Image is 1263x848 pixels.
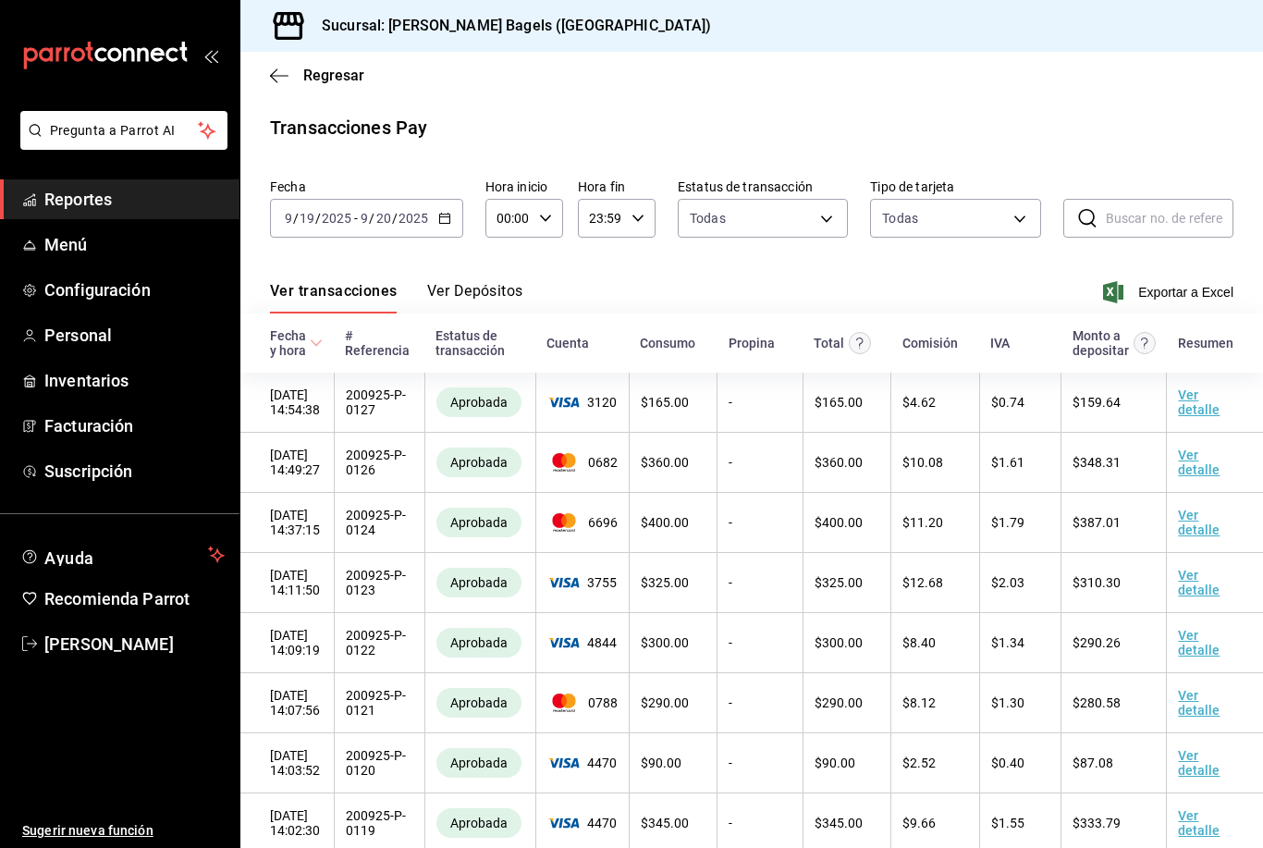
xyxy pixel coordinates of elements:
[870,180,1040,193] label: Tipo de tarjeta
[717,493,803,553] td: -
[240,553,334,613] td: [DATE] 14:11:50
[717,673,803,733] td: -
[1073,575,1121,590] span: $ 310.30
[1178,568,1220,597] a: Ver detalle
[44,413,225,438] span: Facturación
[270,282,523,313] div: navigation tabs
[44,323,225,348] span: Personal
[334,433,424,493] td: 200925-P-0126
[398,211,429,226] input: ----
[578,180,656,193] label: Hora fin
[270,67,364,84] button: Regresar
[44,368,225,393] span: Inventarios
[1178,336,1233,350] div: Resumen
[240,733,334,793] td: [DATE] 14:03:52
[815,695,863,710] span: $ 290.00
[44,277,225,302] span: Configuración
[717,733,803,793] td: -
[902,336,958,350] div: Comisión
[717,553,803,613] td: -
[270,114,427,141] div: Transacciones Pay
[334,733,424,793] td: 200925-P-0120
[1178,508,1220,537] a: Ver detalle
[334,673,424,733] td: 200925-P-0121
[443,635,515,650] span: Aprobada
[902,395,936,410] span: $ 4.62
[44,232,225,257] span: Menú
[1178,387,1220,417] a: Ver detalle
[375,211,392,226] input: --
[436,748,521,778] div: Transacciones cobradas de manera exitosa.
[815,816,863,830] span: $ 345.00
[436,568,521,597] div: Transacciones cobradas de manera exitosa.
[717,373,803,433] td: -
[547,635,618,650] span: 4844
[815,395,863,410] span: $ 165.00
[1134,332,1156,354] svg: Este es el monto resultante del total pagado menos comisión e IVA. Esta será la parte que se depo...
[270,282,398,313] button: Ver transacciones
[435,328,524,358] div: Estatus de transacción
[1073,455,1121,470] span: $ 348.31
[203,48,218,63] button: open_drawer_menu
[1073,395,1121,410] span: $ 159.64
[436,688,521,718] div: Transacciones cobradas de manera exitosa.
[991,816,1024,830] span: $ 1.55
[1073,756,1113,770] span: $ 87.08
[640,336,695,350] div: Consumo
[641,515,689,530] span: $ 400.00
[1107,281,1233,303] button: Exportar a Excel
[44,586,225,611] span: Recomienda Parrot
[270,180,463,193] label: Fecha
[345,328,413,358] div: # Referencia
[270,328,306,358] div: Fecha y hora
[815,515,863,530] span: $ 400.00
[991,635,1024,650] span: $ 1.34
[299,211,315,226] input: --
[641,395,689,410] span: $ 165.00
[547,513,618,532] span: 6696
[44,632,225,657] span: [PERSON_NAME]
[991,756,1024,770] span: $ 0.40
[1073,515,1121,530] span: $ 387.01
[293,211,299,226] span: /
[641,695,689,710] span: $ 290.00
[354,211,358,226] span: -
[443,455,515,470] span: Aprobada
[902,695,936,710] span: $ 8.12
[991,455,1024,470] span: $ 1.61
[443,816,515,830] span: Aprobada
[22,821,225,841] span: Sugerir nueva función
[991,695,1024,710] span: $ 1.30
[321,211,352,226] input: ----
[1073,635,1121,650] span: $ 290.26
[991,575,1024,590] span: $ 2.03
[990,336,1010,350] div: IVA
[443,756,515,770] span: Aprobada
[717,613,803,673] td: -
[240,373,334,433] td: [DATE] 14:54:38
[849,332,871,354] svg: Este monto equivale al total pagado por el comensal antes de aplicar Comisión e IVA.
[334,553,424,613] td: 200925-P-0123
[44,187,225,212] span: Reportes
[1073,695,1121,710] span: $ 280.58
[334,613,424,673] td: 200925-P-0122
[902,575,943,590] span: $ 12.68
[13,134,227,154] a: Pregunta a Parrot AI
[991,515,1024,530] span: $ 1.79
[902,635,936,650] span: $ 8.40
[1178,628,1220,658] a: Ver detalle
[1106,200,1233,237] input: Buscar no. de referencia
[240,673,334,733] td: [DATE] 14:07:56
[729,336,775,350] div: Propina
[815,635,863,650] span: $ 300.00
[814,336,844,350] div: Total
[641,575,689,590] span: $ 325.00
[50,121,199,141] span: Pregunta a Parrot AI
[717,433,803,493] td: -
[485,180,563,193] label: Hora inicio
[427,282,523,313] button: Ver Depósitos
[307,15,712,37] h3: Sucursal: [PERSON_NAME] Bagels ([GEOGRAPHIC_DATA])
[815,756,855,770] span: $ 90.00
[436,508,521,537] div: Transacciones cobradas de manera exitosa.
[334,373,424,433] td: 200925-P-0127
